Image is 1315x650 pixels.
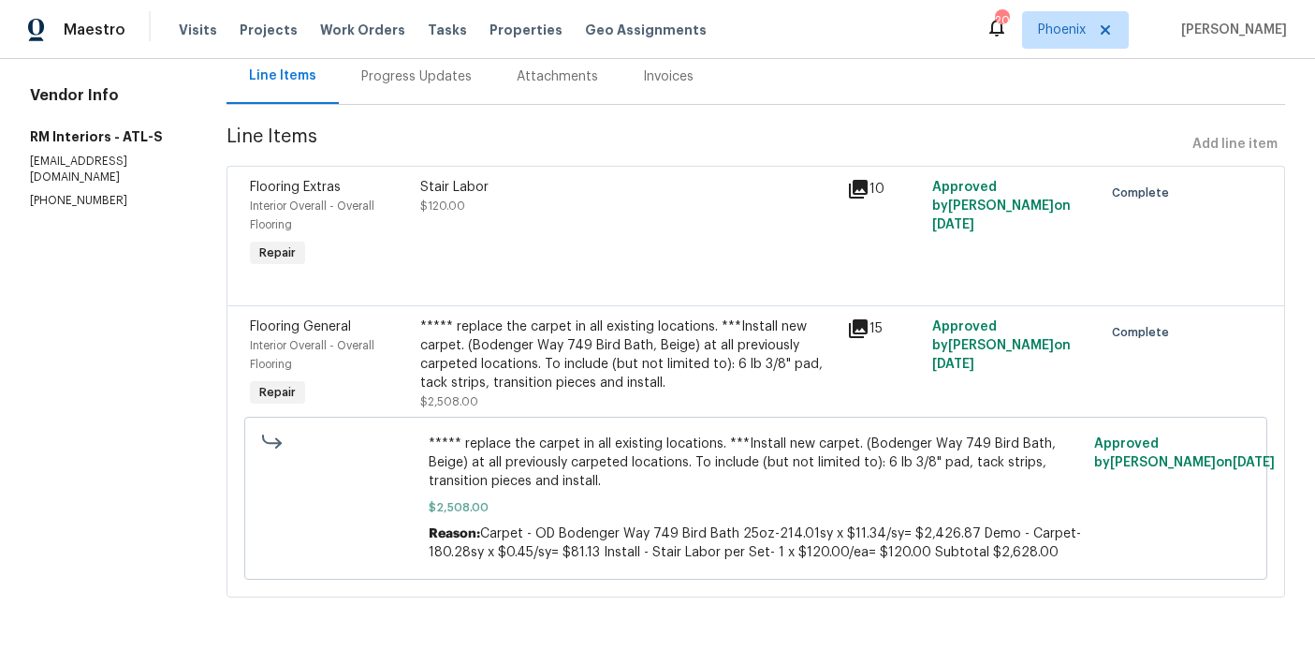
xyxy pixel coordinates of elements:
span: Complete [1112,184,1176,202]
span: Tasks [428,23,467,37]
span: Flooring General [250,320,351,333]
p: [EMAIL_ADDRESS][DOMAIN_NAME] [30,154,182,185]
div: Line Items [249,66,316,85]
span: Maestro [64,21,125,39]
span: $2,508.00 [429,498,1083,517]
span: [PERSON_NAME] [1174,21,1287,39]
span: [DATE] [932,218,974,231]
span: Interior Overall - Overall Flooring [250,340,374,370]
span: Interior Overall - Overall Flooring [250,200,374,230]
p: [PHONE_NUMBER] [30,193,182,209]
div: 10 [847,178,921,200]
span: ***** replace the carpet in all existing locations. ***Install new carpet. (Bodenger Way 749 Bird... [429,435,1083,491]
div: 20 [995,11,1008,30]
span: Approved by [PERSON_NAME] on [1094,437,1275,469]
div: ***** replace the carpet in all existing locations. ***Install new carpet. (Bodenger Way 749 Bird... [420,318,835,392]
span: Visits [179,21,217,39]
span: Approved by [PERSON_NAME] on [932,181,1071,231]
span: $2,508.00 [420,396,478,407]
span: Geo Assignments [585,21,707,39]
span: Flooring Extras [250,181,341,194]
span: Approved by [PERSON_NAME] on [932,320,1071,371]
div: Stair Labor [420,178,835,197]
span: [DATE] [932,358,974,371]
span: $120.00 [420,200,465,212]
div: 15 [847,318,921,340]
div: Invoices [643,67,694,86]
span: Complete [1112,323,1176,342]
span: Projects [240,21,298,39]
span: Carpet - OD Bodenger Way 749 Bird Bath 25oz-214.01sy x $11.34/sy= $2,426.87 Demo - Carpet- 180.28... [429,527,1081,559]
span: Work Orders [320,21,405,39]
span: Repair [252,383,303,402]
span: Reason: [429,527,480,540]
h5: RM Interiors - ATL-S [30,127,182,146]
div: Progress Updates [361,67,472,86]
span: Phoenix [1038,21,1086,39]
span: Repair [252,244,303,262]
span: [DATE] [1233,456,1275,469]
span: Line Items [226,127,1185,162]
div: Attachments [517,67,598,86]
h4: Vendor Info [30,86,182,105]
span: Properties [489,21,563,39]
